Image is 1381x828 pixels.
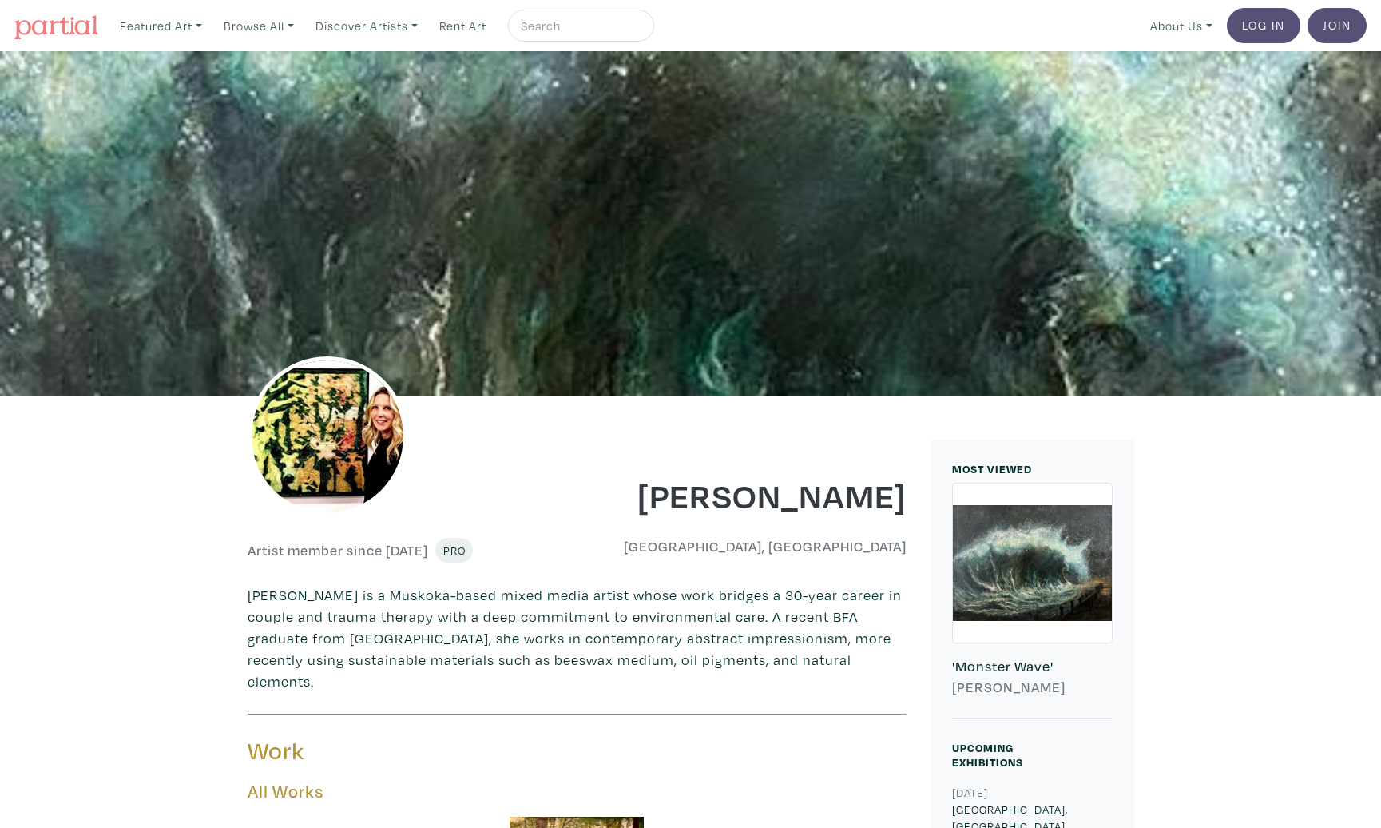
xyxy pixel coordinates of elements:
img: phpThumb.php [248,356,407,516]
h6: Artist member since [DATE] [248,542,428,559]
a: Featured Art [113,10,209,42]
a: Discover Artists [308,10,425,42]
h6: [PERSON_NAME] [952,679,1113,696]
small: Upcoming Exhibitions [952,740,1023,770]
h6: [GEOGRAPHIC_DATA], [GEOGRAPHIC_DATA] [589,538,907,555]
a: Browse All [216,10,301,42]
h3: Work [248,736,565,766]
a: Rent Art [432,10,494,42]
h1: [PERSON_NAME] [589,473,907,516]
a: Join [1308,8,1367,43]
h5: All Works [248,781,907,802]
a: About Us [1143,10,1220,42]
a: 'Monster Wave' [PERSON_NAME] [952,483,1113,719]
input: Search [519,16,639,36]
a: Log In [1227,8,1300,43]
small: [DATE] [952,785,988,800]
small: MOST VIEWED [952,461,1032,476]
h6: 'Monster Wave' [952,658,1113,675]
p: [PERSON_NAME] is a Muskoka-based mixed media artist whose work bridges a 30-year career in couple... [248,584,907,692]
span: Pro [442,543,466,558]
